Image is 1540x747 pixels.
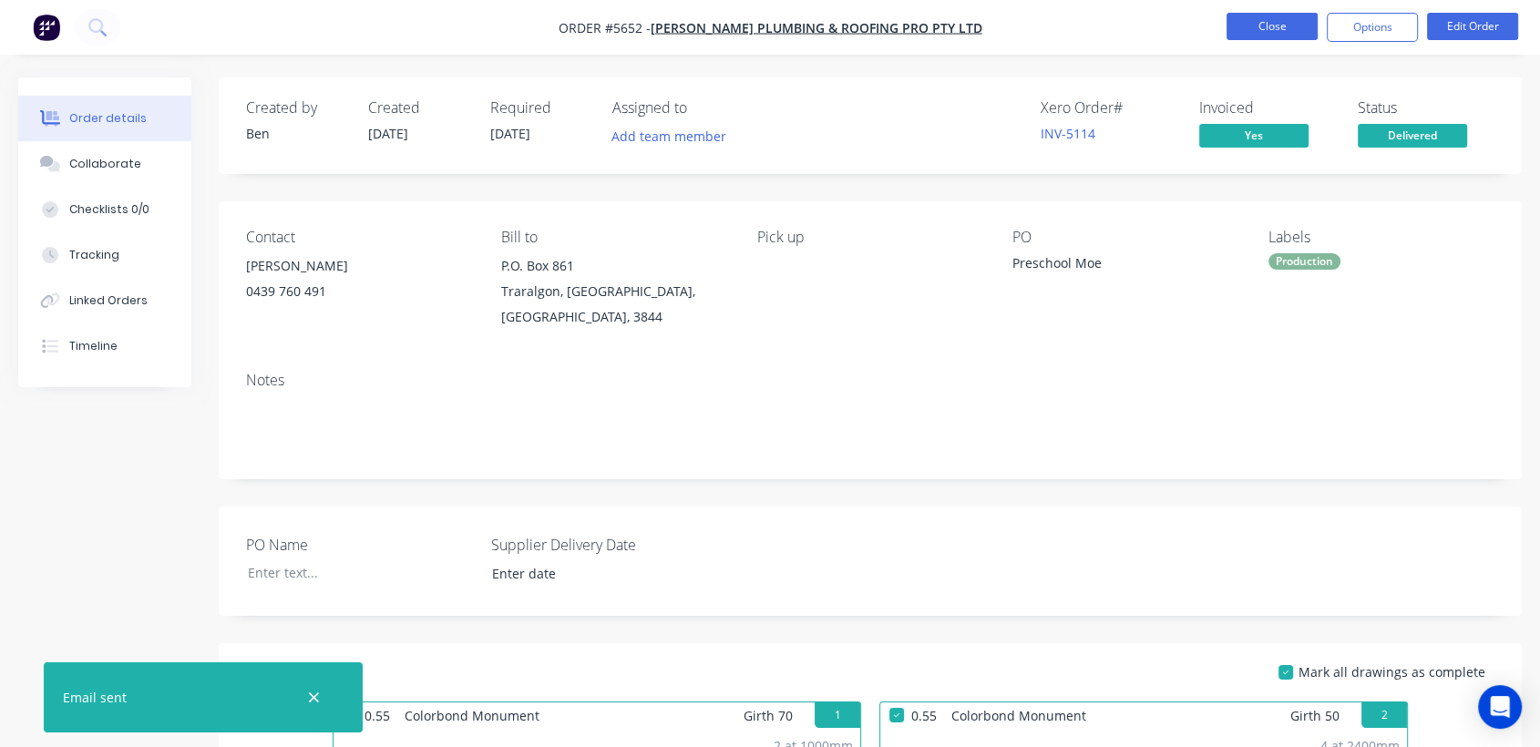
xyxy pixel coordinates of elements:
button: Checklists 0/0 [18,187,191,232]
div: Production [1268,253,1340,270]
div: P.O. Box 861Traralgon, [GEOGRAPHIC_DATA], [GEOGRAPHIC_DATA], 3844 [501,253,727,330]
div: Notes [246,372,1494,389]
span: 0.55 [904,702,944,729]
span: Yes [1199,124,1309,147]
button: Delivered [1358,124,1467,151]
div: Timeline [69,338,118,354]
img: Factory [33,14,60,41]
button: Close [1227,13,1318,40]
div: Checklists 0/0 [69,201,149,218]
button: Collaborate [18,141,191,187]
input: Enter date [479,560,706,588]
div: Preschool Moe [1012,253,1238,279]
button: Tracking [18,232,191,278]
span: Girth 70 [744,702,793,729]
button: Add team member [602,124,736,148]
div: Email sent [63,688,127,707]
div: Required [490,99,590,117]
div: Ben [246,124,346,143]
span: Order #5652 - [559,19,651,36]
div: Labels [1268,229,1494,246]
div: Invoiced [1199,99,1336,117]
button: Order details [18,96,191,141]
button: Edit Order [1427,13,1518,40]
button: Timeline [18,323,191,369]
div: [PERSON_NAME]0439 760 491 [246,253,472,312]
div: Created [368,99,468,117]
span: 0.55 [357,702,397,729]
a: INV-5114 [1041,125,1095,142]
span: Colorbond Monument [397,702,547,729]
div: P.O. Box 861 [501,253,727,279]
div: Assigned to [612,99,795,117]
div: Created by [246,99,346,117]
div: Xero Order # [1041,99,1177,117]
div: Tracking [69,247,119,263]
div: [PERSON_NAME] [246,253,472,279]
div: Linked Orders [69,292,148,309]
div: Collaborate [69,156,141,172]
label: Supplier Delivery Date [491,534,719,556]
div: Pick up [757,229,983,246]
span: Girth 50 [1290,702,1340,729]
button: Options [1327,13,1418,42]
button: 2 [1361,702,1407,728]
div: 0439 760 491 [246,279,472,304]
div: Status [1358,99,1494,117]
button: Linked Orders [18,278,191,323]
div: Traralgon, [GEOGRAPHIC_DATA], [GEOGRAPHIC_DATA], 3844 [501,279,727,330]
span: [DATE] [368,125,408,142]
div: Contact [246,229,472,246]
div: Bill to [501,229,727,246]
span: Mark all drawings as complete [1299,662,1485,681]
button: 1 [815,702,860,728]
div: PO [1012,229,1238,246]
a: [PERSON_NAME] PLUMBING & ROOFING PRO PTY LTD [651,19,982,36]
div: Order details [69,110,147,127]
span: Delivered [1358,124,1467,147]
button: Add team member [612,124,736,148]
span: Colorbond Monument [944,702,1093,729]
label: PO Name [246,534,474,556]
span: [DATE] [490,125,530,142]
div: Open Intercom Messenger [1478,685,1522,729]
